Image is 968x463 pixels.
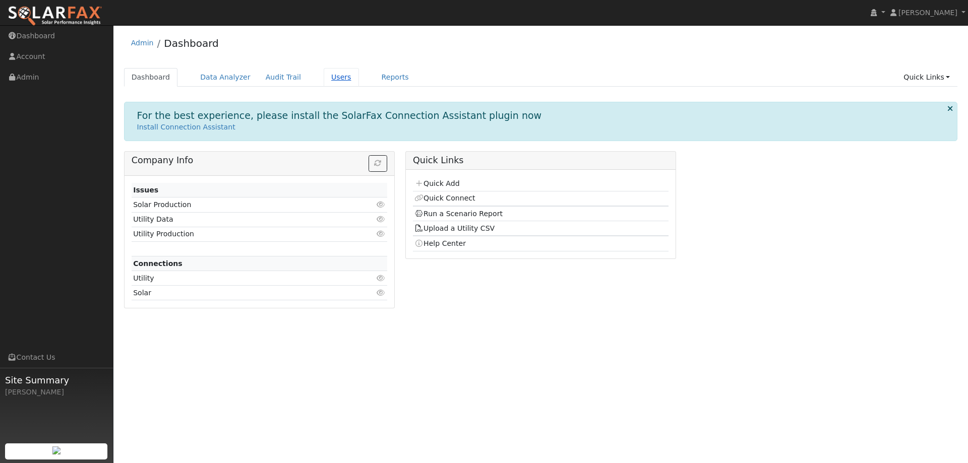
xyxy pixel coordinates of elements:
i: Click to view [377,275,386,282]
td: Solar Production [132,197,346,212]
a: Quick Add [414,179,459,187]
a: Audit Trail [258,68,309,87]
td: Utility Data [132,212,346,227]
img: SolarFax [8,6,102,27]
strong: Connections [133,259,183,268]
td: Utility [132,271,346,286]
a: Install Connection Assistant [137,123,235,131]
div: [PERSON_NAME] [5,387,108,398]
i: Click to view [377,230,386,237]
td: Utility Production [132,227,346,241]
i: Click to view [377,201,386,208]
a: Users [324,68,359,87]
a: Quick Links [896,68,957,87]
span: [PERSON_NAME] [898,9,957,17]
i: Click to view [377,216,386,223]
a: Dashboard [124,68,178,87]
a: Reports [374,68,416,87]
a: Quick Connect [414,194,475,202]
h5: Quick Links [413,155,669,166]
a: Run a Scenario Report [414,210,503,218]
strong: Issues [133,186,158,194]
a: Data Analyzer [193,68,258,87]
h1: For the best experience, please install the SolarFax Connection Assistant plugin now [137,110,542,121]
span: Site Summary [5,373,108,387]
a: Upload a Utility CSV [414,224,495,232]
a: Dashboard [164,37,219,49]
img: retrieve [52,446,60,454]
a: Admin [131,39,154,47]
a: Help Center [414,239,466,247]
h5: Company Info [132,155,387,166]
td: Solar [132,286,346,300]
i: Click to view [377,289,386,296]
